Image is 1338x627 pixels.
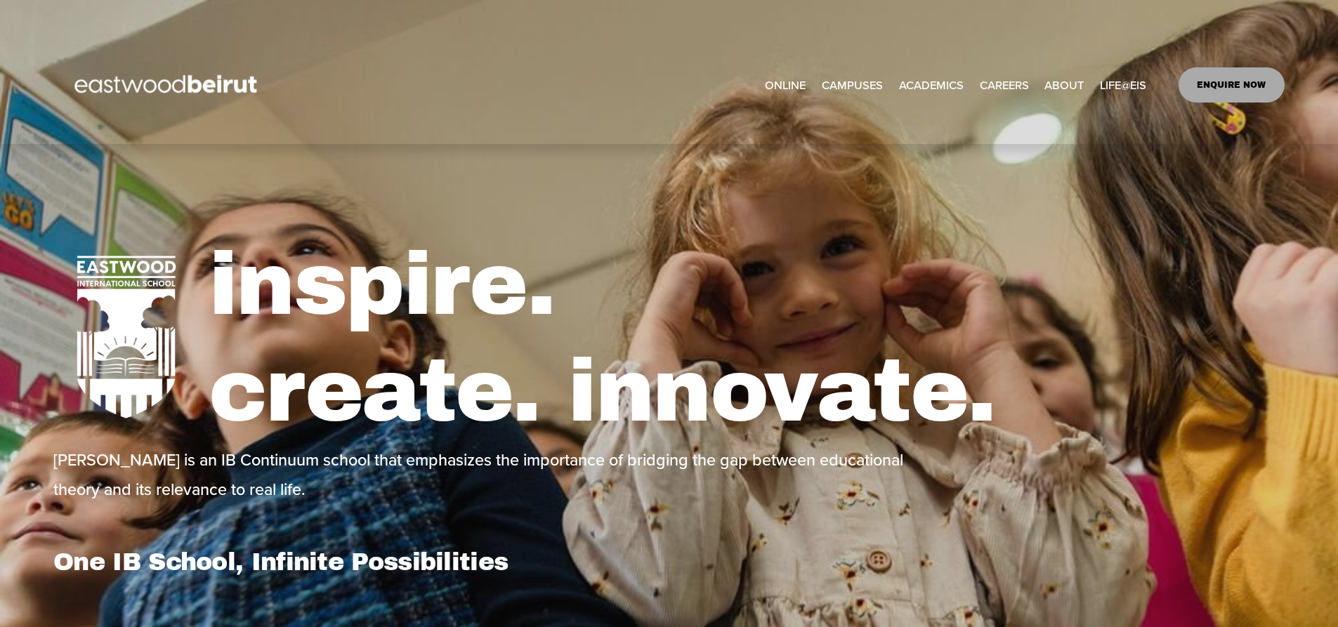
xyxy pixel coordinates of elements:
[1100,74,1146,97] a: folder dropdown
[899,74,964,97] a: folder dropdown
[1044,74,1084,97] a: folder dropdown
[765,74,806,97] a: ONLINE
[899,75,964,96] span: ACADEMICS
[1044,75,1084,96] span: ABOUT
[53,445,923,504] p: [PERSON_NAME] is an IB Continuum school that emphasizes the importance of bridging the gap betwee...
[980,74,1029,97] a: CAREERS
[1179,67,1285,103] a: ENQUIRE NOW
[209,232,1285,444] h1: inspire. create. innovate.
[822,75,883,96] span: CAMPUSES
[53,49,282,121] img: EastwoodIS Global Site
[822,74,883,97] a: folder dropdown
[53,547,665,576] h1: One IB School, Infinite Possibilities
[1100,75,1146,96] span: LIFE@EIS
